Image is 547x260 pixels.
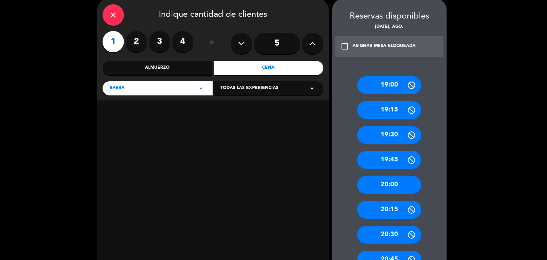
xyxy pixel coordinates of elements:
[126,31,147,52] label: 2
[308,84,316,93] i: arrow_drop_down
[357,176,421,194] div: 20:00
[103,61,212,75] div: Almuerzo
[109,11,118,19] i: close
[200,31,224,56] div: ó
[214,61,323,75] div: Cena
[357,201,421,219] div: 20:15
[220,85,278,92] span: Todas las experiencias
[103,31,124,52] label: 1
[357,226,421,244] div: 20:30
[332,24,447,31] div: [DATE], ago.
[103,4,323,26] div: Indique cantidad de clientes
[357,126,421,144] div: 19:30
[340,42,349,51] i: check_box_outline_blank
[197,84,205,93] i: arrow_drop_down
[357,101,421,119] div: 19:15
[353,43,416,50] div: ASIGNAR MESA BLOQUEADA
[357,151,421,169] div: 19:45
[149,31,170,52] label: 3
[172,31,193,52] label: 4
[357,76,421,94] div: 19:00
[110,85,125,92] span: Barra
[332,10,447,24] div: Reservas disponibles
